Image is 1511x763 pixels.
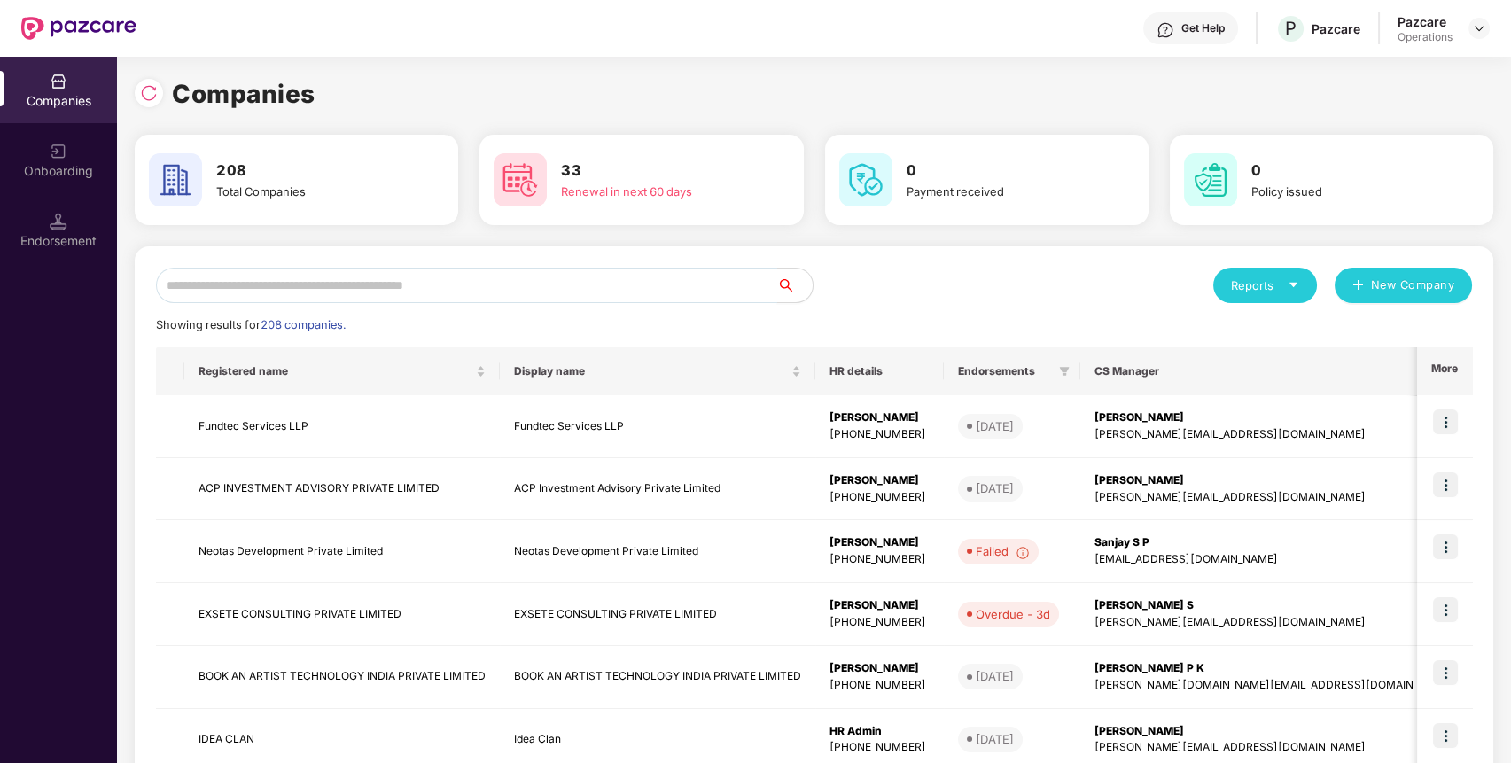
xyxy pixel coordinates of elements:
th: More [1417,347,1472,395]
div: [PHONE_NUMBER] [829,426,930,443]
td: BOOK AN ARTIST TECHNOLOGY INDIA PRIVATE LIMITED [184,646,500,709]
img: icon [1433,660,1458,685]
h3: 0 [907,160,1099,183]
div: [PERSON_NAME] [829,472,930,489]
img: svg+xml;base64,PHN2ZyB4bWxucz0iaHR0cDovL3d3dy53My5vcmcvMjAwMC9zdmciIHdpZHRoPSI2MCIgaGVpZ2h0PSI2MC... [494,153,547,206]
img: svg+xml;base64,PHN2ZyBpZD0iUmVsb2FkLTMyeDMyIiB4bWxucz0iaHR0cDovL3d3dy53My5vcmcvMjAwMC9zdmciIHdpZH... [140,84,158,102]
div: [PERSON_NAME] [829,534,930,551]
img: icon [1433,472,1458,497]
img: icon [1433,597,1458,622]
td: EXSETE CONSULTING PRIVATE LIMITED [184,583,500,646]
img: svg+xml;base64,PHN2ZyB4bWxucz0iaHR0cDovL3d3dy53My5vcmcvMjAwMC9zdmciIHdpZHRoPSI2MCIgaGVpZ2h0PSI2MC... [839,153,892,206]
div: Sanjay S P [1094,534,1453,551]
div: [PERSON_NAME] [1094,409,1453,426]
button: plusNew Company [1335,268,1472,303]
img: svg+xml;base64,PHN2ZyB4bWxucz0iaHR0cDovL3d3dy53My5vcmcvMjAwMC9zdmciIHdpZHRoPSI2MCIgaGVpZ2h0PSI2MC... [1184,153,1237,206]
div: Reports [1231,276,1299,294]
div: HR Admin [829,723,930,740]
span: 208 companies. [261,318,346,331]
th: HR details [815,347,944,395]
div: [EMAIL_ADDRESS][DOMAIN_NAME] [1094,551,1453,568]
span: CS Manager [1094,364,1439,378]
div: [DATE] [976,479,1014,497]
img: svg+xml;base64,PHN2ZyB3aWR0aD0iMTQuNSIgaGVpZ2h0PSIxNC41IiB2aWV3Qm94PSIwIDAgMTYgMTYiIGZpbGw9Im5vbm... [50,213,67,230]
div: [DATE] [976,417,1014,435]
div: [PHONE_NUMBER] [829,739,930,756]
img: svg+xml;base64,PHN2ZyBpZD0iSW5mb18tXzMyeDMyIiBkYXRhLW5hbWU9IkluZm8gLSAzMngzMiIgeG1sbnM9Imh0dHA6Ly... [1016,546,1030,560]
h3: 33 [561,160,753,183]
h3: 208 [216,160,409,183]
div: Total Companies [216,183,409,200]
span: Display name [514,364,788,378]
img: svg+xml;base64,PHN2ZyBpZD0iSGVscC0zMngzMiIgeG1sbnM9Imh0dHA6Ly93d3cudzMub3JnLzIwMDAvc3ZnIiB3aWR0aD... [1157,21,1174,39]
th: Display name [500,347,815,395]
img: icon [1433,723,1458,748]
th: Registered name [184,347,500,395]
img: svg+xml;base64,PHN2ZyBpZD0iRHJvcGRvd24tMzJ4MzIiIHhtbG5zPSJodHRwOi8vd3d3LnczLm9yZy8yMDAwL3N2ZyIgd2... [1472,21,1486,35]
div: [PHONE_NUMBER] [829,551,930,568]
div: [PHONE_NUMBER] [829,614,930,631]
button: search [776,268,814,303]
td: Neotas Development Private Limited [500,520,815,583]
img: icon [1433,534,1458,559]
div: [PHONE_NUMBER] [829,677,930,694]
span: plus [1352,279,1364,293]
span: New Company [1371,276,1455,294]
td: Neotas Development Private Limited [184,520,500,583]
div: Operations [1398,30,1453,44]
div: [DATE] [976,730,1014,748]
img: svg+xml;base64,PHN2ZyB4bWxucz0iaHR0cDovL3d3dy53My5vcmcvMjAwMC9zdmciIHdpZHRoPSI2MCIgaGVpZ2h0PSI2MC... [149,153,202,206]
td: ACP Investment Advisory Private Limited [500,458,815,521]
div: [PERSON_NAME] [1094,723,1453,740]
h3: 0 [1251,160,1444,183]
div: Policy issued [1251,183,1444,200]
span: search [776,278,813,292]
div: Payment received [907,183,1099,200]
div: [PERSON_NAME] S [1094,597,1453,614]
td: ACP INVESTMENT ADVISORY PRIVATE LIMITED [184,458,500,521]
div: [PHONE_NUMBER] [829,489,930,506]
td: BOOK AN ARTIST TECHNOLOGY INDIA PRIVATE LIMITED [500,646,815,709]
div: [PERSON_NAME][EMAIL_ADDRESS][DOMAIN_NAME] [1094,489,1453,506]
span: Registered name [199,364,472,378]
td: EXSETE CONSULTING PRIVATE LIMITED [500,583,815,646]
div: Pazcare [1312,20,1360,37]
div: [PERSON_NAME] P K [1094,660,1453,677]
span: Showing results for [156,318,346,331]
img: icon [1433,409,1458,434]
img: New Pazcare Logo [21,17,136,40]
div: [PERSON_NAME][DOMAIN_NAME][EMAIL_ADDRESS][DOMAIN_NAME] [1094,677,1453,694]
div: [PERSON_NAME][EMAIL_ADDRESS][DOMAIN_NAME] [1094,614,1453,631]
div: Get Help [1181,21,1225,35]
span: Endorsements [958,364,1052,378]
span: caret-down [1288,279,1299,291]
div: [PERSON_NAME] [829,409,930,426]
img: svg+xml;base64,PHN2ZyB3aWR0aD0iMjAiIGhlaWdodD0iMjAiIHZpZXdCb3g9IjAgMCAyMCAyMCIgZmlsbD0ibm9uZSIgeG... [50,143,67,160]
div: Pazcare [1398,13,1453,30]
div: Renewal in next 60 days [561,183,753,200]
div: [PERSON_NAME] [829,660,930,677]
div: [DATE] [976,667,1014,685]
div: [PERSON_NAME] [1094,472,1453,489]
div: [PERSON_NAME][EMAIL_ADDRESS][DOMAIN_NAME] [1094,739,1453,756]
div: [PERSON_NAME][EMAIL_ADDRESS][DOMAIN_NAME] [1094,426,1453,443]
div: Failed [976,542,1030,560]
h1: Companies [172,74,315,113]
div: Overdue - 3d [976,605,1050,623]
img: svg+xml;base64,PHN2ZyBpZD0iQ29tcGFuaWVzIiB4bWxucz0iaHR0cDovL3d3dy53My5vcmcvMjAwMC9zdmciIHdpZHRoPS... [50,73,67,90]
span: filter [1055,361,1073,382]
span: filter [1059,366,1070,377]
td: Fundtec Services LLP [500,395,815,458]
td: Fundtec Services LLP [184,395,500,458]
span: P [1285,18,1297,39]
div: [PERSON_NAME] [829,597,930,614]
